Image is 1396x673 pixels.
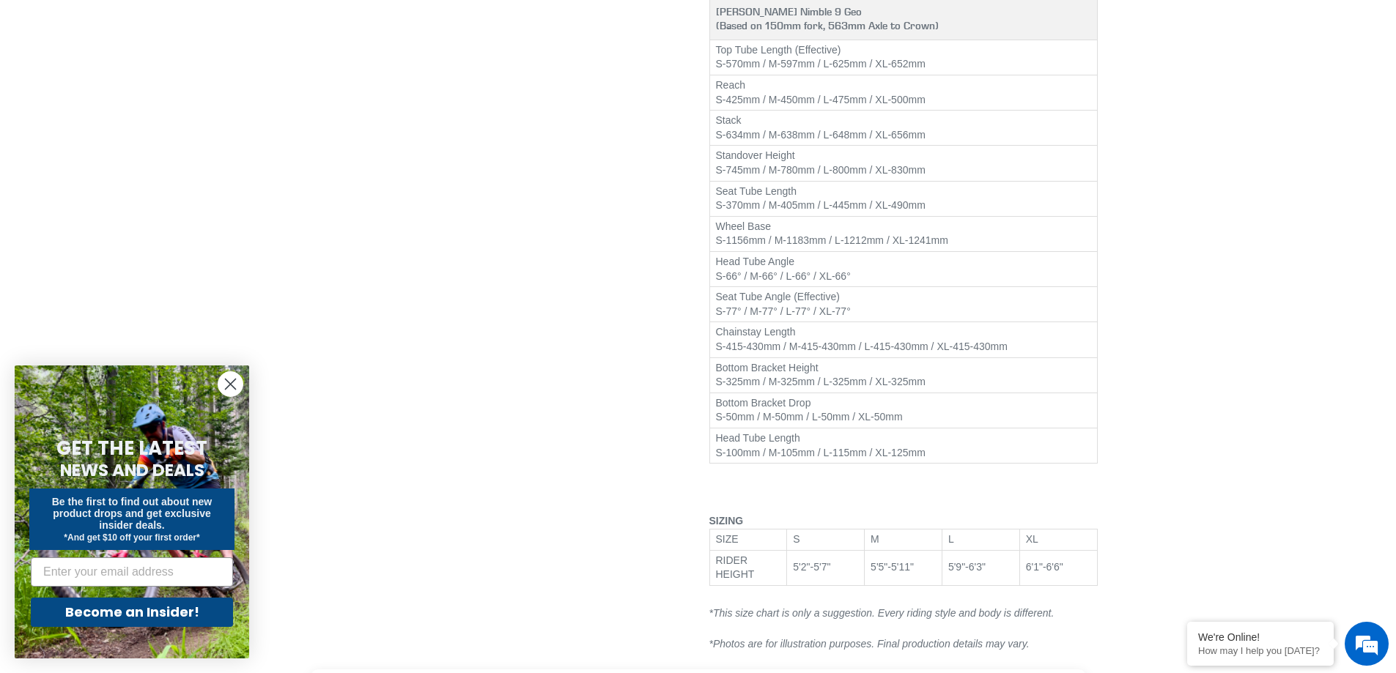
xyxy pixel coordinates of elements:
td: Stack S-634mm / M-638mm / L-648mm / XL-656mm [709,111,1097,146]
td: Seat Tube Angle (Effective) S-77° / M-77° / L-77° / XL-77° [709,287,1097,322]
td: Head Tube Angle S-66° / M-66° / L-66° / XL-66° [709,252,1097,287]
p: How may I help you today? [1198,645,1323,656]
div: RIDER HEIGHT [716,554,781,582]
div: M [871,532,936,547]
div: XL [1026,532,1091,547]
td: Top Tube Length (Effective) S-570mm / M-597mm / L-625mm / XL-652mm [709,40,1097,75]
div: SIZE [716,532,781,547]
td: Head Tube Length S-100mm / M-105mm / L-115mm / XL-125mm [709,428,1097,463]
div: Minimize live chat window [240,7,276,42]
span: NEWS AND DEALS [60,458,204,482]
img: d_696896380_company_1647369064580_696896380 [47,73,84,110]
div: 6'1"-6'6" [1026,560,1091,575]
div: Navigation go back [16,81,38,103]
div: Chat with us now [98,82,268,101]
div: We're Online! [1198,631,1323,643]
div: L [948,532,1013,547]
div: 5'2"-5'7" [793,560,858,575]
em: *This size chart is only a suggestion. Every riding style and body is different. [709,607,1055,619]
span: SIZING [709,515,744,527]
td: Wheel Base S-1156mm / M-1183mm / L-1212mm / XL-1241mm [709,216,1097,251]
td: Chainstay Length S-415-430mm / M-415-430mm / L-415-430mm / XL-415-430mm [709,322,1097,357]
input: Enter your email address [31,557,233,587]
td: Bottom Bracket Height S-325mm / M-325mm / L-325mm / XL-325mm [709,357,1097,393]
span: We're online! [85,185,202,332]
td: Reach S-425mm / M-450mm / L-475mm / XL-500mm [709,75,1097,111]
div: 5'5"-5'11" [871,560,936,575]
td: S [787,529,865,551]
div: 5'9"-6'3" [948,560,1013,575]
button: Become an Insider! [31,598,233,627]
textarea: Type your message and hit 'Enter' [7,400,279,451]
td: Seat Tube Length S-370mm / M-405mm / L-445mm / XL-490mm [709,181,1097,216]
span: Be the first to find out about new product drops and get exclusive insider deals. [52,496,213,531]
td: Bottom Bracket Drop S-50mm / M-50mm / L-50mm / XL-50mm [709,393,1097,428]
span: *And get $10 off your first order* [64,532,199,543]
td: Standover Height S-745mm / M-780mm / L-800mm / XL-830mm [709,146,1097,181]
span: GET THE LATEST [56,435,207,461]
button: Close dialog [218,371,243,397]
span: *Photos are for illustration purposes. Final production details may vary. [709,638,1030,650]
